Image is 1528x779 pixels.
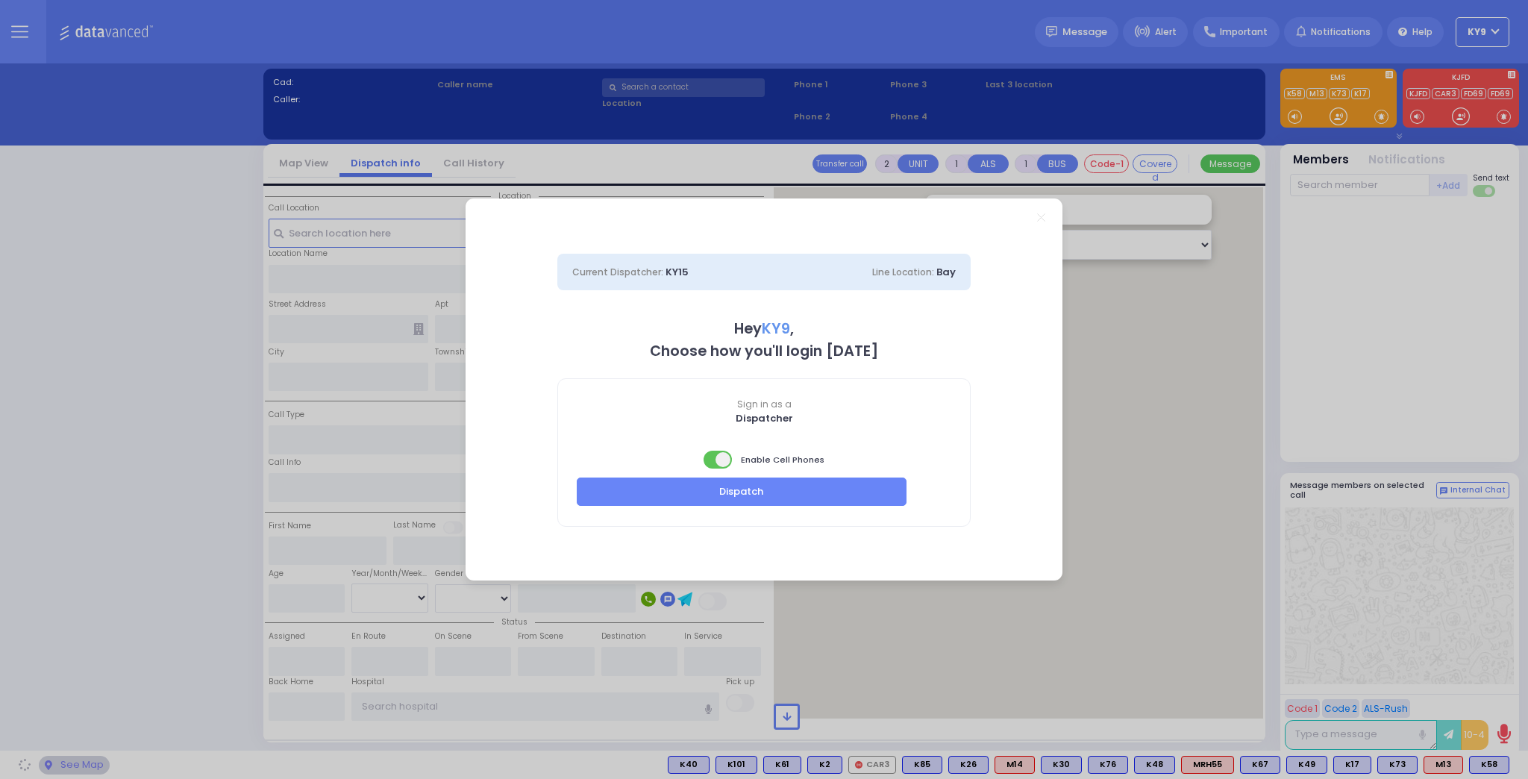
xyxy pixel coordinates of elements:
span: Current Dispatcher: [572,266,663,278]
span: Bay [936,265,956,279]
b: Hey , [734,319,794,339]
span: Line Location: [872,266,934,278]
span: KY9 [762,319,790,339]
a: Close [1037,213,1045,222]
b: Choose how you'll login [DATE] [650,341,878,361]
b: Dispatcher [736,411,793,425]
button: Dispatch [577,478,907,506]
span: Enable Cell Phones [704,449,824,470]
span: KY15 [666,265,689,279]
span: Sign in as a [558,398,970,411]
